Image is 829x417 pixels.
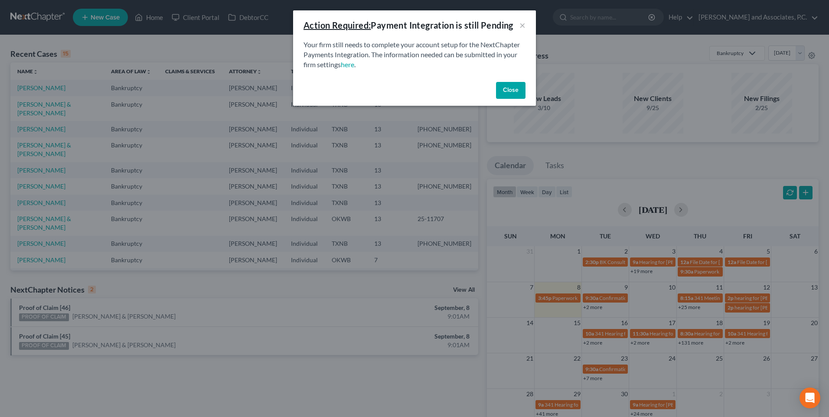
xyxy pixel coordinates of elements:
button: × [519,20,525,30]
div: Payment Integration is still Pending [304,19,513,31]
a: here [341,60,354,68]
p: Your firm still needs to complete your account setup for the NextChapter Payments Integration. Th... [304,40,525,70]
button: Close [496,82,525,99]
u: Action Required: [304,20,371,30]
div: Open Intercom Messenger [800,388,820,408]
